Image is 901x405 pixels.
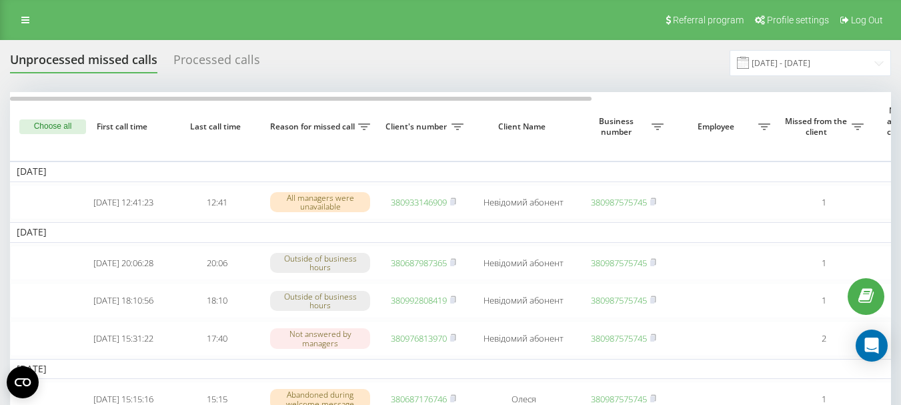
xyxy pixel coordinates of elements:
[391,257,447,269] a: 380687987365
[181,121,253,132] span: Last call time
[170,283,263,318] td: 18:10
[470,185,577,220] td: Невідомий абонент
[470,246,577,281] td: Невідомий абонент
[591,294,647,306] a: 380987575745
[77,321,170,356] td: [DATE] 15:31:22
[170,321,263,356] td: 17:40
[77,246,170,281] td: [DATE] 20:06:28
[777,185,870,220] td: 1
[170,246,263,281] td: 20:06
[856,330,888,362] div: Open Intercom Messenger
[19,119,86,134] button: Choose all
[7,366,39,398] button: Open CMP widget
[77,185,170,220] td: [DATE] 12:41:23
[482,121,566,132] span: Client Name
[470,321,577,356] td: Невідомий абонент
[777,283,870,318] td: 1
[584,116,652,137] span: Business number
[470,283,577,318] td: Невідомий абонент
[87,121,159,132] span: First call time
[391,196,447,208] a: 380933146909
[10,53,157,73] div: Unprocessed missed calls
[591,393,647,405] a: 380987575745
[77,283,170,318] td: [DATE] 18:10:56
[677,121,758,132] span: Employee
[270,192,370,212] div: All managers were unavailable
[673,15,744,25] span: Referral program
[270,328,370,348] div: Not answered by managers
[784,116,852,137] span: Missed from the client
[170,185,263,220] td: 12:41
[591,196,647,208] a: 380987575745
[391,332,447,344] a: 380976813970
[591,332,647,344] a: 380987575745
[270,121,358,132] span: Reason for missed call
[767,15,829,25] span: Profile settings
[777,246,870,281] td: 1
[270,253,370,273] div: Outside of business hours
[173,53,260,73] div: Processed calls
[851,15,883,25] span: Log Out
[270,291,370,311] div: Outside of business hours
[383,121,452,132] span: Client's number
[591,257,647,269] a: 380987575745
[777,321,870,356] td: 2
[391,393,447,405] a: 380687176746
[391,294,447,306] a: 380992808419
